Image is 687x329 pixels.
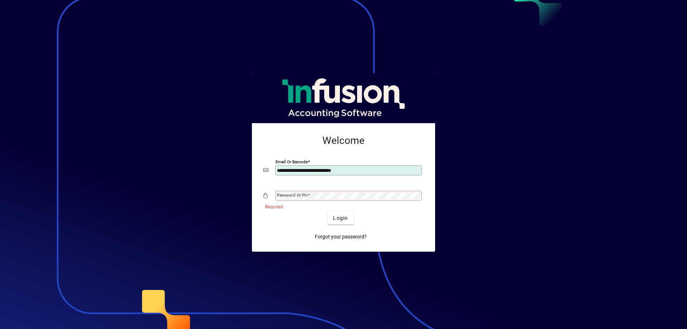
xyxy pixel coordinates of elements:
[263,135,424,147] h2: Welcome
[315,233,367,241] span: Forgot your password?
[327,212,354,224] button: Login
[312,230,370,243] a: Forgot your password?
[265,203,418,210] mat-error: Required
[276,159,308,164] mat-label: Email or Barcode
[333,214,348,222] span: Login
[277,193,308,198] mat-label: Password or Pin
